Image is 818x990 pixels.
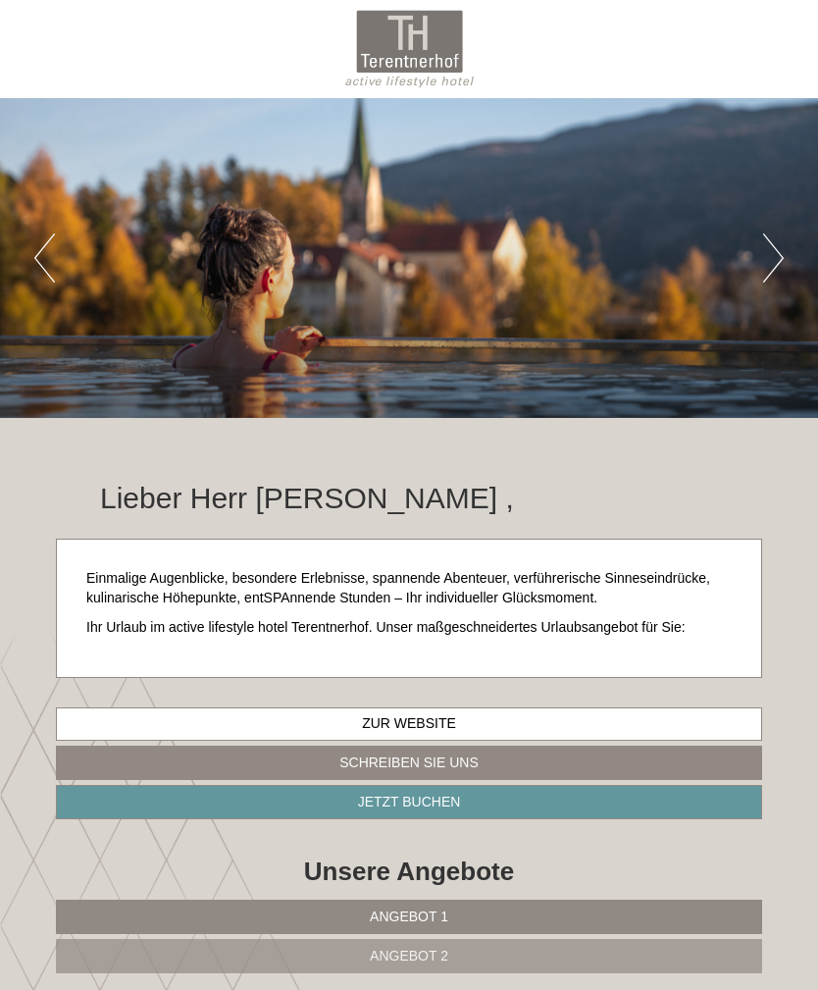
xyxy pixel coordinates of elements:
[370,909,448,924] span: Angebot 1
[56,854,762,890] div: Unsere Angebote
[34,234,55,283] button: Previous
[56,785,762,819] a: Jetzt buchen
[763,234,784,283] button: Next
[86,569,732,608] p: Einmalige Augenblicke, besondere Erlebnisse, spannende Abenteuer, verführerische Sinneseindrücke,...
[100,482,514,514] h1: Lieber Herr [PERSON_NAME] ,
[86,618,732,638] p: Ihr Urlaub im active lifestyle hotel Terentnerhof. Unser maßgeschneidertes Urlaubsangebot für Sie:
[370,948,448,964] span: Angebot 2
[56,707,762,741] a: Zur Website
[56,746,762,780] a: Schreiben Sie uns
